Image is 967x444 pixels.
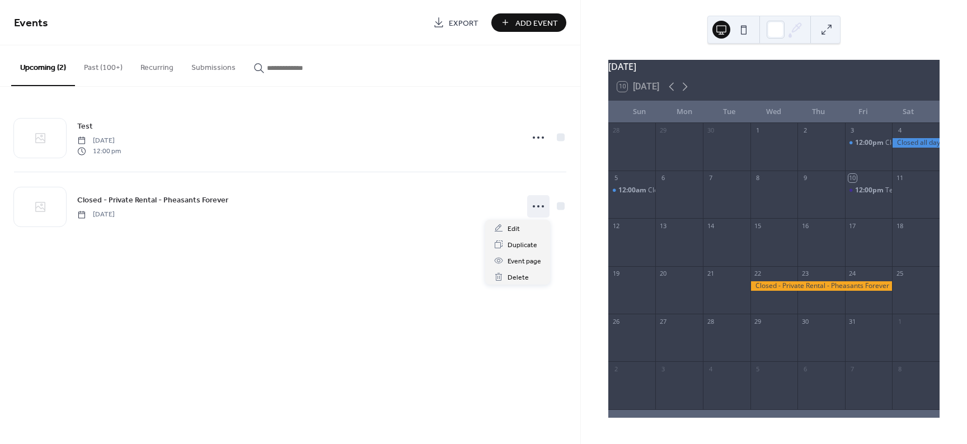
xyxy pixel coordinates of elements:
[706,126,715,135] div: 30
[77,146,121,156] span: 12:00 pm
[855,186,885,195] span: 12:00pm
[612,365,620,373] div: 2
[182,45,245,85] button: Submissions
[848,221,857,230] div: 17
[75,45,132,85] button: Past (100+)
[848,317,857,325] div: 31
[895,365,904,373] div: 8
[706,365,715,373] div: 4
[752,101,796,123] div: Wed
[491,13,566,32] button: Add Event
[608,60,940,73] div: [DATE]
[425,13,487,32] a: Export
[508,256,541,267] span: Event page
[885,186,899,195] div: Test
[796,101,841,123] div: Thu
[612,270,620,278] div: 19
[706,317,715,325] div: 28
[14,12,48,34] span: Events
[508,272,529,284] span: Delete
[659,221,667,230] div: 13
[77,120,93,133] a: Test
[754,174,762,182] div: 8
[895,174,904,182] div: 11
[895,317,904,325] div: 1
[895,270,904,278] div: 25
[801,174,809,182] div: 9
[754,270,762,278] div: 22
[659,126,667,135] div: 29
[515,17,558,29] span: Add Event
[706,270,715,278] div: 21
[508,239,537,251] span: Duplicate
[886,101,931,123] div: Sat
[706,174,715,182] div: 7
[845,138,893,148] div: Closed in PM Private Rental
[508,223,520,235] span: Edit
[848,174,857,182] div: 10
[706,221,715,230] div: 14
[77,121,93,133] span: Test
[895,221,904,230] div: 18
[801,270,809,278] div: 23
[801,317,809,325] div: 30
[801,365,809,373] div: 6
[612,317,620,325] div: 26
[801,221,809,230] div: 16
[612,126,620,135] div: 28
[892,138,940,148] div: Closed all day - Private Rental
[77,210,115,220] span: [DATE]
[855,138,885,148] span: 12:00pm
[659,270,667,278] div: 20
[77,193,228,206] a: Closed - Private Rental - Pheasants Forever
[801,126,809,135] div: 2
[77,195,228,206] span: Closed - Private Rental - Pheasants Forever
[848,270,857,278] div: 24
[754,365,762,373] div: 5
[612,174,620,182] div: 5
[754,221,762,230] div: 15
[659,365,667,373] div: 3
[659,317,667,325] div: 27
[754,317,762,325] div: 29
[612,221,620,230] div: 12
[754,126,762,135] div: 1
[132,45,182,85] button: Recurring
[11,45,75,86] button: Upcoming (2)
[662,101,707,123] div: Mon
[77,136,121,146] span: [DATE]
[618,186,648,195] span: 12:00am
[848,365,857,373] div: 7
[659,174,667,182] div: 6
[845,186,893,195] div: Test
[449,17,478,29] span: Export
[750,281,893,291] div: Closed - Private Rental - Pheasants Forever
[848,126,857,135] div: 3
[617,101,662,123] div: Sun
[648,186,730,195] div: Closed AM - Private Rental
[895,126,904,135] div: 4
[841,101,886,123] div: Fri
[608,186,656,195] div: Closed AM - Private Rental
[707,101,752,123] div: Tue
